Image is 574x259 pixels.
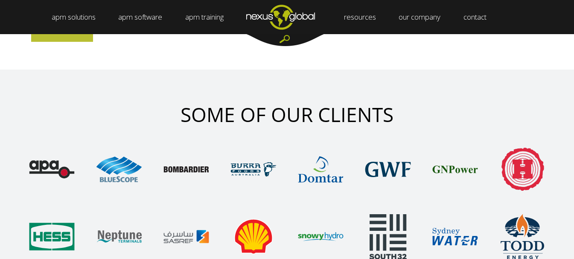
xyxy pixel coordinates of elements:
[18,104,556,125] h2: SOME OF OUR CLIENTS
[428,142,483,197] img: Client Logos_GNPower
[92,142,146,197] img: Client Logos_Bluescope
[294,142,348,197] img: Client Logos_Domtar
[25,142,79,197] img: Client Logos_apa
[159,142,214,197] img: Client Logos_Bombadier
[361,142,415,197] img: Client Logos_GWF
[495,142,550,197] img: Client Logos_Hampton
[226,142,281,197] img: Client Logos_Burra Foods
